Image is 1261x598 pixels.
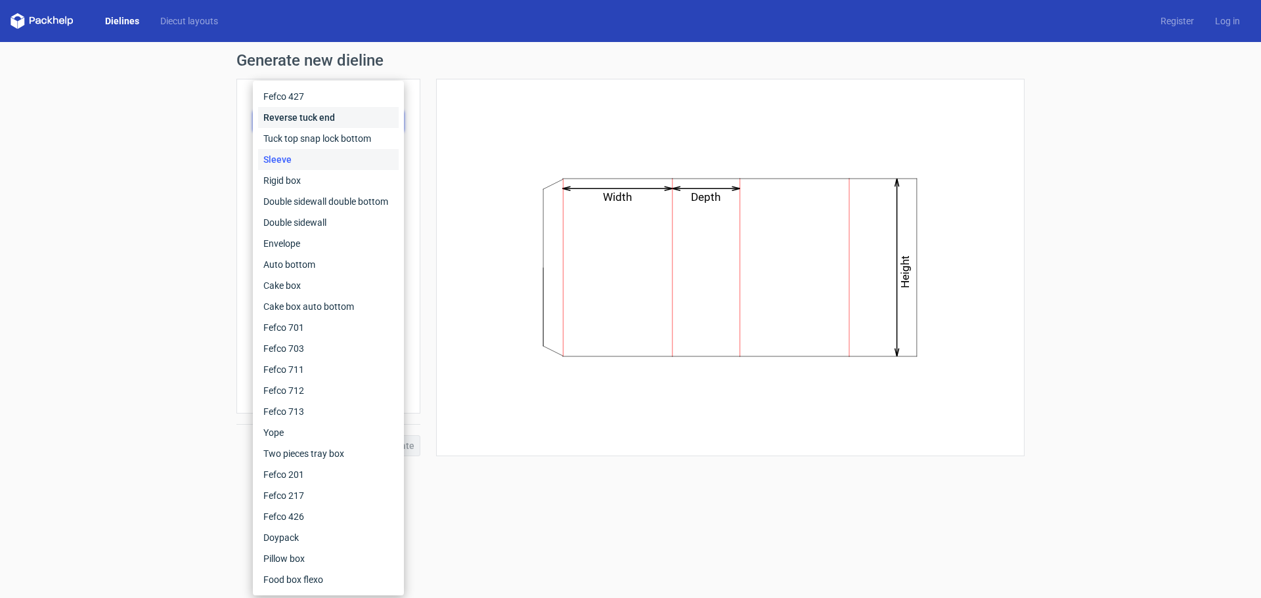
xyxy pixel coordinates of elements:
h1: Generate new dieline [236,53,1025,68]
text: Height [899,255,912,288]
a: Log in [1205,14,1250,28]
a: Dielines [95,14,150,28]
div: Fefco 712 [258,380,399,401]
div: Envelope [258,233,399,254]
div: Tuck top snap lock bottom [258,128,399,149]
div: Double sidewall [258,212,399,233]
div: Fefco 217 [258,485,399,506]
div: Fefco 201 [258,464,399,485]
div: Auto bottom [258,254,399,275]
text: Width [604,190,632,203]
div: Reverse tuck end [258,107,399,128]
div: Fefco 713 [258,401,399,422]
a: Diecut layouts [150,14,229,28]
div: Rigid box [258,170,399,191]
div: Fefco 426 [258,506,399,527]
div: Cake box auto bottom [258,296,399,317]
div: Two pieces tray box [258,443,399,464]
text: Depth [692,190,721,203]
div: Food box flexo [258,569,399,590]
div: Fefco 427 [258,86,399,107]
div: Doypack [258,527,399,548]
div: Sleeve [258,149,399,170]
div: Double sidewall double bottom [258,191,399,212]
a: Register [1150,14,1205,28]
div: Pillow box [258,548,399,569]
div: Cake box [258,275,399,296]
div: Fefco 703 [258,338,399,359]
div: Fefco 711 [258,359,399,380]
div: Yope [258,422,399,443]
div: Fefco 701 [258,317,399,338]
